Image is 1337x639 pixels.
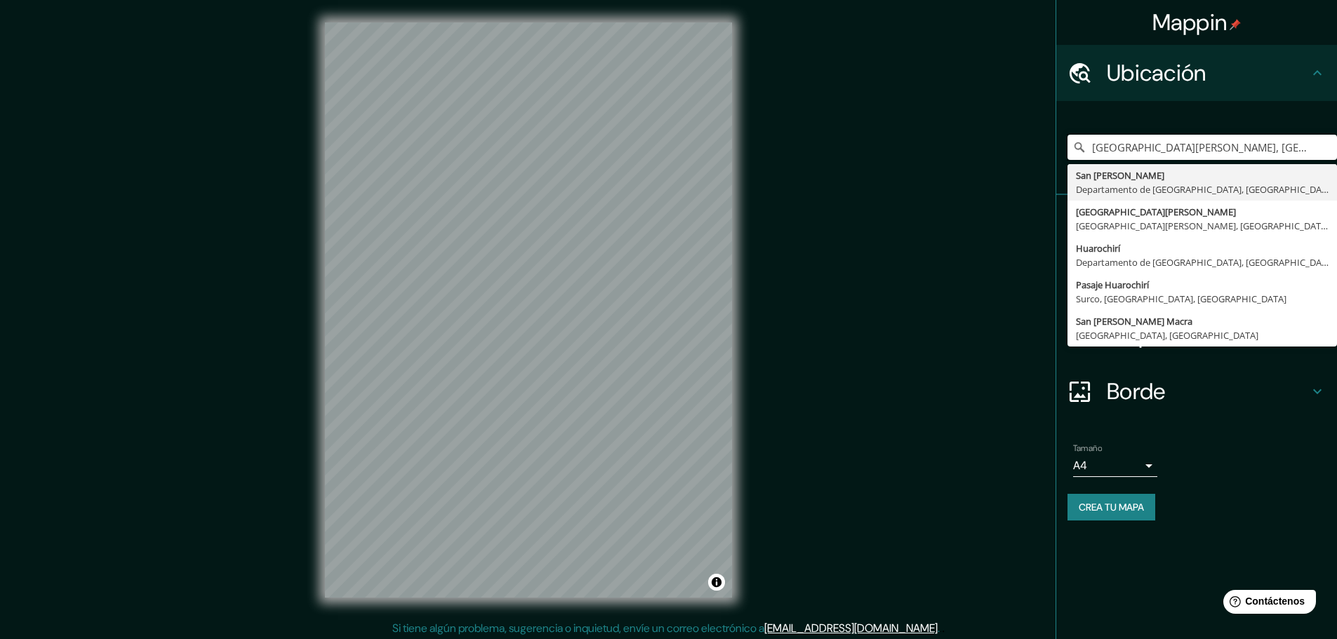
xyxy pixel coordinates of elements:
font: San [PERSON_NAME] Macra [1076,315,1192,328]
a: [EMAIL_ADDRESS][DOMAIN_NAME] [764,621,938,635]
font: [GEOGRAPHIC_DATA][PERSON_NAME] [1076,206,1236,218]
div: Patas [1056,195,1337,251]
font: . [940,620,942,635]
font: San [PERSON_NAME] [1076,169,1164,182]
font: Departamento de [GEOGRAPHIC_DATA], [GEOGRAPHIC_DATA] [1076,183,1335,196]
font: Departamento de [GEOGRAPHIC_DATA], [GEOGRAPHIC_DATA] [1076,256,1335,269]
button: Activar o desactivar atribución [708,574,725,591]
font: Ubicación [1107,58,1206,88]
div: Ubicación [1056,45,1337,101]
font: . [938,621,940,635]
div: Borde [1056,363,1337,419]
font: Surco, [GEOGRAPHIC_DATA], [GEOGRAPHIC_DATA] [1076,292,1286,305]
iframe: Lanzador de widgets de ayuda [1212,584,1322,624]
div: Estilo [1056,251,1337,307]
font: Pasaje Huarochirí [1076,278,1149,291]
font: Borde [1107,377,1166,406]
font: Tamaño [1073,443,1102,454]
div: A4 [1073,455,1157,477]
font: . [942,620,945,635]
font: Mappin [1152,8,1228,37]
font: [GEOGRAPHIC_DATA], [GEOGRAPHIC_DATA] [1076,329,1258,342]
font: Si tiene algún problema, sugerencia o inquietud, envíe un correo electrónico a [392,621,764,635]
input: Elige tu ciudad o zona [1067,135,1337,160]
font: A4 [1073,458,1087,473]
button: Crea tu mapa [1067,494,1155,520]
font: Huarochirí [1076,242,1120,255]
div: Disposición [1056,307,1337,363]
img: pin-icon.png [1230,19,1241,30]
canvas: Mapa [325,22,732,598]
font: Crea tu mapa [1079,501,1144,513]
